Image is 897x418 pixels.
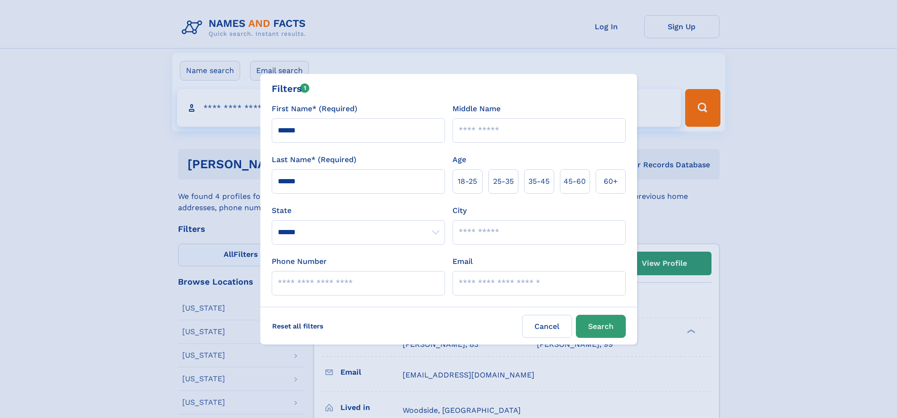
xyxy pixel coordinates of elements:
[272,205,445,216] label: State
[528,176,550,187] span: 35‑45
[453,256,473,267] label: Email
[522,315,572,338] label: Cancel
[272,154,356,165] label: Last Name* (Required)
[576,315,626,338] button: Search
[272,103,357,115] label: First Name* (Required)
[453,103,501,115] label: Middle Name
[458,176,477,187] span: 18‑25
[564,176,586,187] span: 45‑60
[453,205,467,216] label: City
[604,176,618,187] span: 60+
[493,176,514,187] span: 25‑35
[272,256,327,267] label: Phone Number
[453,154,466,165] label: Age
[266,315,330,337] label: Reset all filters
[272,82,310,96] div: Filters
